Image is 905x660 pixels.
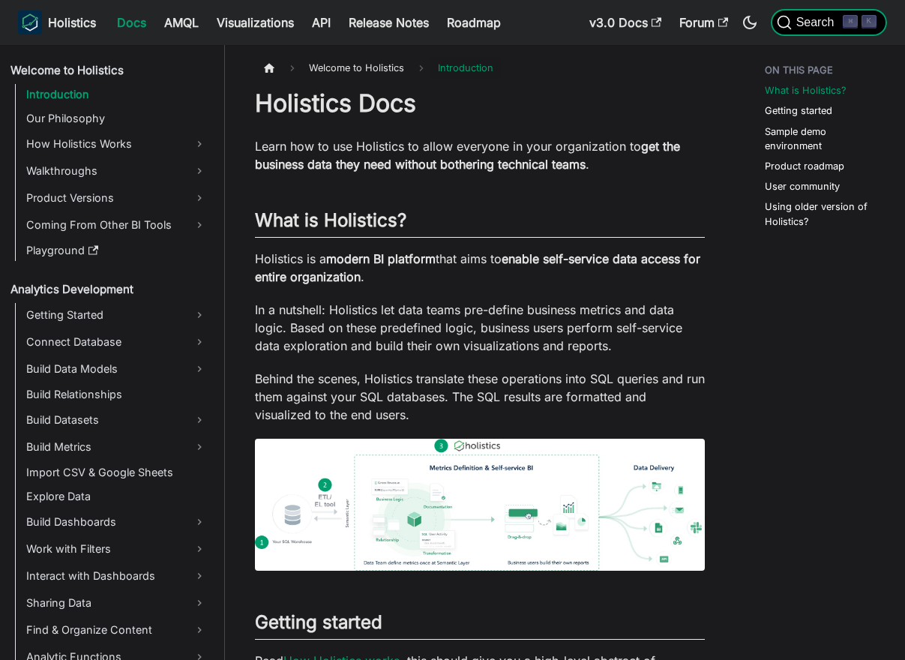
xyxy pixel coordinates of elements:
p: In a nutshell: Holistics let data teams pre-define business metrics and data logic. Based on thes... [255,301,705,355]
a: Interact with Dashboards [22,564,211,588]
a: Home page [255,57,283,79]
a: Connect Database [22,330,211,354]
a: Docs [108,10,155,34]
a: Product roadmap [765,159,844,173]
a: Welcome to Holistics [6,60,211,81]
p: Holistics is a that aims to . [255,250,705,286]
a: Find & Organize Content [22,618,211,642]
button: Switch between dark and light mode (currently dark mode) [738,10,762,34]
h2: Getting started [255,611,705,640]
a: What is Holistics? [765,83,847,97]
a: HolisticsHolistics [18,10,96,34]
a: Getting started [765,103,832,118]
a: Product Versions [22,186,211,210]
a: Sharing Data [22,591,211,615]
a: AMQL [155,10,208,34]
a: Walkthroughs [22,159,211,183]
a: Our Philosophy [22,108,211,129]
b: Holistics [48,13,96,31]
a: Build Relationships [22,384,211,405]
a: Forum [670,10,737,34]
span: Search [792,16,844,29]
a: How Holistics Works [22,132,211,156]
a: Import CSV & Google Sheets [22,462,211,483]
a: Build Data Models [22,357,211,381]
a: API [303,10,340,34]
h2: What is Holistics? [255,209,705,238]
a: Release Notes [340,10,438,34]
a: User community [765,179,840,193]
img: Holistics [18,10,42,34]
a: v3.0 Docs [580,10,670,34]
a: Build Metrics [22,435,211,459]
a: Build Dashboards [22,510,211,534]
a: Work with Filters [22,537,211,561]
span: Introduction [430,57,501,79]
p: Learn how to use Holistics to allow everyone in your organization to . [255,137,705,173]
a: Introduction [22,84,211,105]
a: Build Datasets [22,408,211,432]
a: Playground [22,240,211,261]
img: How Holistics fits in your Data Stack [255,439,705,571]
nav: Breadcrumbs [255,57,705,79]
p: Behind the scenes, Holistics translate these operations into SQL queries and run them against you... [255,370,705,424]
kbd: ⌘ [843,15,858,28]
a: Getting Started [22,303,211,327]
a: Sample demo environment [765,124,881,153]
strong: modern BI platform [326,251,436,266]
a: Explore Data [22,486,211,507]
button: Search (Command+K) [771,9,887,36]
h1: Holistics Docs [255,88,705,118]
a: Roadmap [438,10,510,34]
kbd: K [862,15,877,28]
a: Visualizations [208,10,303,34]
span: Welcome to Holistics [301,57,412,79]
a: Analytics Development [6,279,211,300]
a: Using older version of Holistics? [765,199,881,228]
a: Coming From Other BI Tools [22,213,211,237]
